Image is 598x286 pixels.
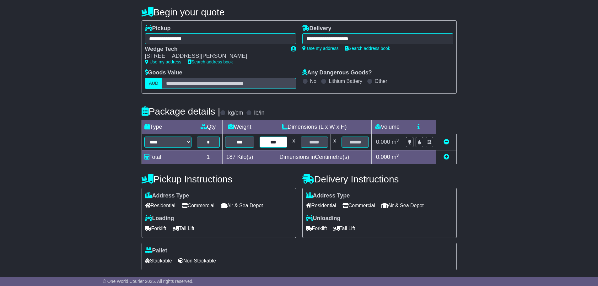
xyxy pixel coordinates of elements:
a: Search address book [188,59,233,64]
span: Tail Lift [173,224,195,233]
label: Goods Value [145,69,182,76]
a: Use my address [302,46,339,51]
label: Loading [145,215,174,222]
span: 0.000 [376,154,390,160]
span: m [392,154,399,160]
span: m [392,139,399,145]
span: Air & Sea Depot [381,201,424,210]
label: No [310,78,316,84]
h4: Begin your quote [142,7,457,17]
td: Kilo(s) [223,150,257,164]
span: Forklift [306,224,327,233]
span: © One World Courier 2025. All rights reserved. [103,279,194,284]
div: Wedge Tech [145,46,284,53]
span: Commercial [182,201,214,210]
h4: Delivery Instructions [302,174,457,184]
div: [STREET_ADDRESS][PERSON_NAME] [145,53,284,60]
td: Dimensions in Centimetre(s) [257,150,372,164]
span: 187 [226,154,236,160]
span: Tail Lift [333,224,355,233]
span: Commercial [342,201,375,210]
a: Add new item [444,154,449,160]
td: Dimensions (L x W x H) [257,120,372,134]
label: Unloading [306,215,341,222]
td: Weight [223,120,257,134]
sup: 3 [396,153,399,158]
span: Forklift [145,224,166,233]
td: x [290,134,298,150]
label: Address Type [145,192,189,199]
label: AUD [145,78,163,89]
span: Residential [306,201,336,210]
label: Any Dangerous Goods? [302,69,372,76]
span: Non Stackable [178,256,216,266]
span: Stackable [145,256,172,266]
a: Search address book [345,46,390,51]
label: kg/cm [228,110,243,116]
label: lb/in [254,110,264,116]
label: Pallet [145,247,167,254]
a: Remove this item [444,139,449,145]
label: Other [375,78,387,84]
span: 0.000 [376,139,390,145]
td: x [331,134,339,150]
td: Volume [372,120,403,134]
a: Use my address [145,59,181,64]
label: Address Type [306,192,350,199]
label: Pickup [145,25,171,32]
td: Total [142,150,194,164]
sup: 3 [396,138,399,143]
h4: Package details | [142,106,220,116]
td: Type [142,120,194,134]
label: Delivery [302,25,331,32]
label: Lithium Battery [329,78,362,84]
td: Qty [194,120,223,134]
span: Air & Sea Depot [221,201,263,210]
td: 1 [194,150,223,164]
h4: Pickup Instructions [142,174,296,184]
span: Residential [145,201,175,210]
